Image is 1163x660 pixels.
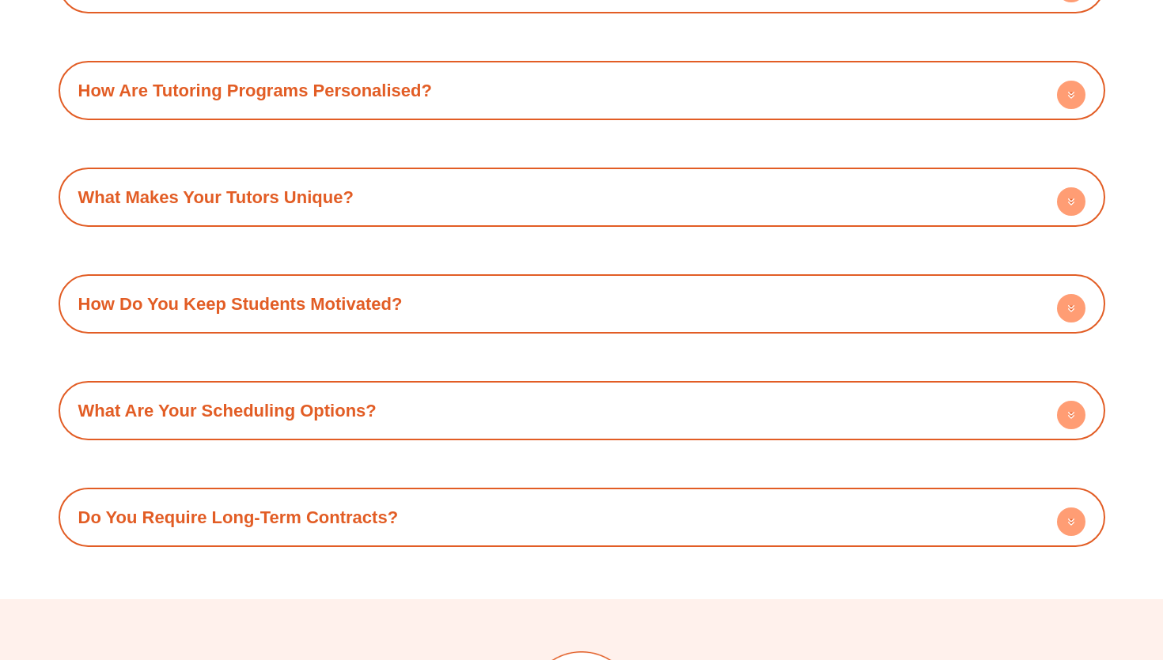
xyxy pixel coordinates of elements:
a: How Are Tutoring Programs Personalised? [78,81,432,100]
iframe: Chat Widget [1084,584,1163,660]
div: What Are Your Scheduling Options? [66,389,1097,432]
a: What Are Your Scheduling Options? [78,401,377,421]
div: Do You Require Long-Term Contracts? [66,496,1097,539]
a: How Do You Keep Students Motivated? [78,294,403,314]
div: What Makes Your Tutors Unique? [66,175,1097,219]
div: How Do You Keep Students Motivated? [66,282,1097,326]
div: How Are Tutoring Programs Personalised? [66,69,1097,112]
a: What Makes Your Tutors Unique? [78,187,354,207]
a: Do You Require Long-Term Contracts? [78,507,399,527]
